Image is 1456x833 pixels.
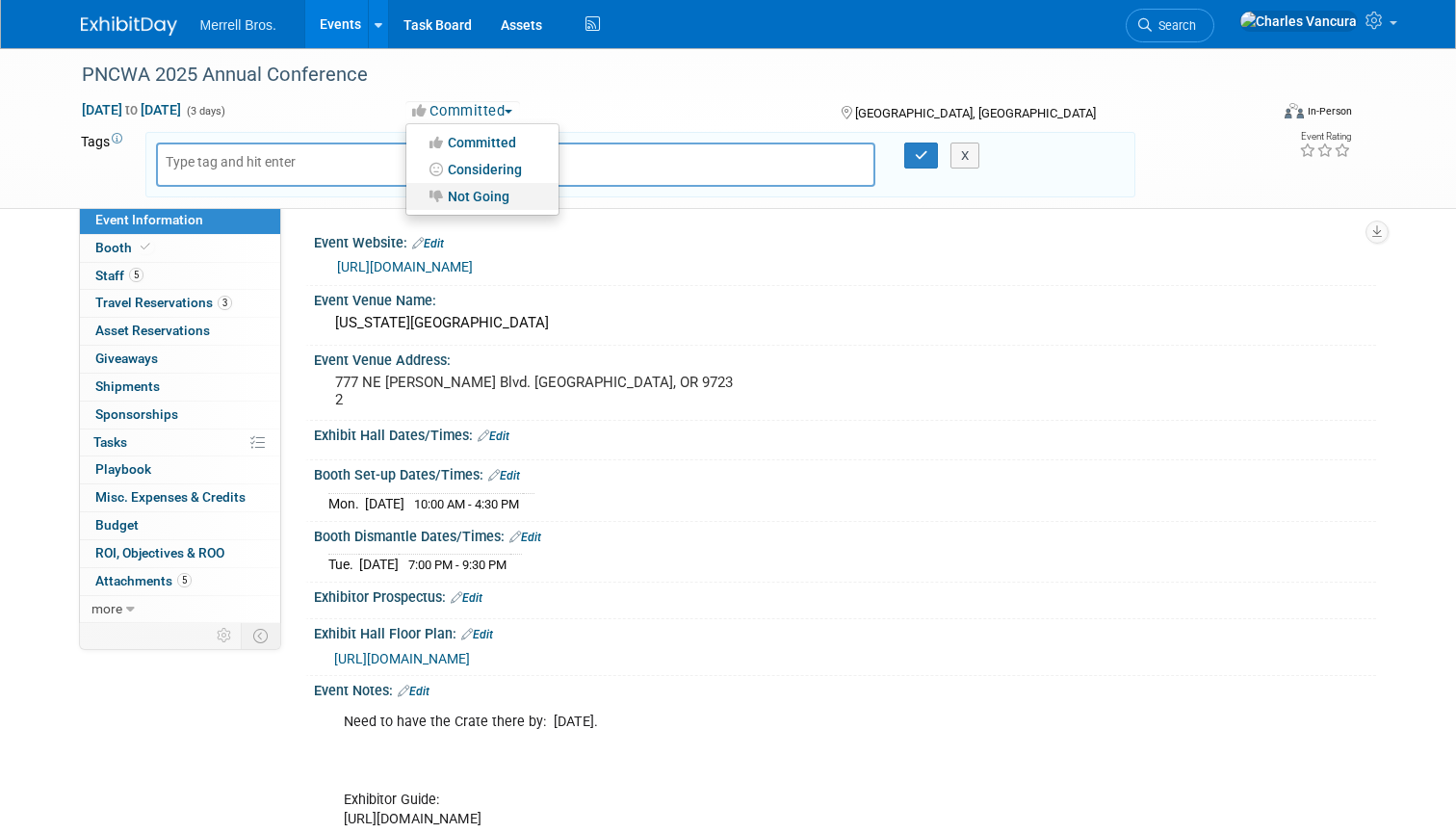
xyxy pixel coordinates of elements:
[855,106,1096,120] span: [GEOGRAPHIC_DATA], [GEOGRAPHIC_DATA]
[95,461,151,477] span: Playbook
[398,685,429,698] a: Edit
[1307,104,1352,118] div: In-Person
[314,346,1376,370] div: Event Venue Address:
[80,207,280,234] a: Event Information
[335,374,736,408] pre: 777 NE [PERSON_NAME] Blvd. [GEOGRAPHIC_DATA], OR 97232
[314,676,1376,701] div: Event Notes:
[451,591,482,605] a: Edit
[314,421,1376,446] div: Exhibit Hall Dates/Times:
[200,17,276,33] span: Merrell Bros.
[314,583,1376,608] div: Exhibitor Prospectus:
[414,497,519,511] span: 10:00 AM - 4:30 PM
[95,268,143,283] span: Staff
[328,308,1362,338] div: [US_STATE][GEOGRAPHIC_DATA]
[95,351,158,366] span: Giveaways
[488,469,520,482] a: Edit
[1152,18,1196,33] span: Search
[93,434,127,450] span: Tasks
[328,555,359,575] td: Tue.
[81,101,182,118] span: [DATE] [DATE]
[81,132,128,197] td: Tags
[80,346,280,373] a: Giveaways
[1239,11,1358,32] img: Charles Vancura
[1126,9,1214,42] a: Search
[80,596,280,623] a: more
[80,290,280,317] a: Travel Reservations3
[91,601,122,616] span: more
[461,628,493,641] a: Edit
[406,156,559,183] a: Considering
[408,558,507,572] span: 7:00 PM - 9:30 PM
[509,531,541,544] a: Edit
[166,152,320,171] input: Type tag and hit enter
[1285,103,1304,118] img: Format-Inperson.png
[80,484,280,511] a: Misc. Expenses & Credits
[314,522,1376,547] div: Booth Dismantle Dates/Times:
[80,402,280,429] a: Sponsorships
[359,555,399,575] td: [DATE]
[328,493,365,513] td: Mon.
[95,295,232,310] span: Travel Reservations
[478,430,509,443] a: Edit
[80,430,280,456] a: Tasks
[241,623,280,648] td: Toggle Event Tabs
[1299,132,1351,142] div: Event Rating
[218,296,232,310] span: 3
[80,263,280,290] a: Staff5
[314,286,1376,310] div: Event Venue Name:
[365,493,404,513] td: [DATE]
[80,318,280,345] a: Asset Reservations
[95,323,210,338] span: Asset Reservations
[405,101,520,121] button: Committed
[122,102,141,117] span: to
[81,16,177,36] img: ExhibitDay
[334,651,470,666] a: [URL][DOMAIN_NAME]
[412,237,444,250] a: Edit
[95,489,246,505] span: Misc. Expenses & Credits
[95,212,203,227] span: Event Information
[406,183,559,210] a: Not Going
[314,460,1376,485] div: Booth Set-up Dates/Times:
[80,512,280,539] a: Budget
[95,545,224,560] span: ROI, Objectives & ROO
[177,573,192,587] span: 5
[95,240,154,255] span: Booth
[80,456,280,483] a: Playbook
[95,517,139,533] span: Budget
[314,619,1376,644] div: Exhibit Hall Floor Plan:
[337,259,473,274] a: [URL][DOMAIN_NAME]
[80,235,280,262] a: Booth
[950,143,980,169] button: X
[80,374,280,401] a: Shipments
[95,406,178,422] span: Sponsorships
[1164,100,1352,129] div: Event Format
[95,378,160,394] span: Shipments
[75,58,1244,92] div: PNCWA 2025 Annual Conference
[129,268,143,282] span: 5
[141,242,150,252] i: Booth reservation complete
[314,228,1376,253] div: Event Website:
[80,540,280,567] a: ROI, Objectives & ROO
[208,623,242,648] td: Personalize Event Tab Strip
[185,105,225,117] span: (3 days)
[406,129,559,156] a: Committed
[95,573,192,588] span: Attachments
[80,568,280,595] a: Attachments5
